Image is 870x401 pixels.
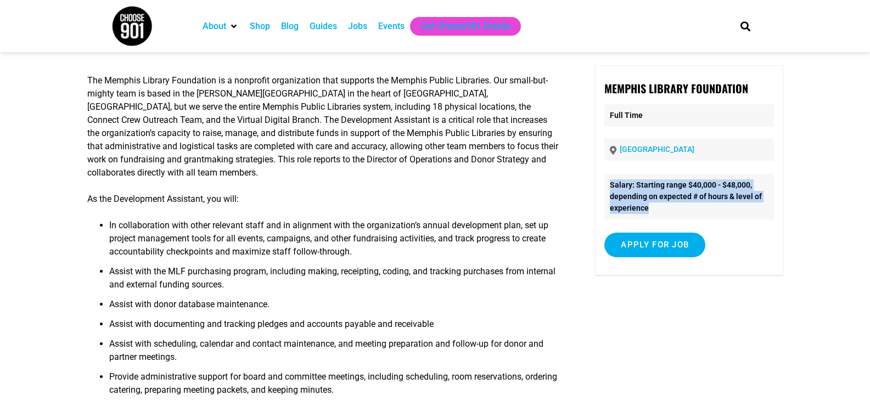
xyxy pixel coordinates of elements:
[604,80,748,97] strong: Memphis Library Foundation
[604,174,773,219] li: Salary: Starting range $40,000 - $48,000, depending on expected # of hours & level of experience
[109,219,561,265] li: In collaboration with other relevant staff and in alignment with the organization’s annual develo...
[378,20,405,33] a: Events
[281,20,299,33] a: Blog
[87,193,561,206] p: As the Development Assistant, you will:
[197,17,244,36] div: About
[348,20,367,33] a: Jobs
[109,298,561,318] li: Assist with donor database maintenance.
[197,17,722,36] nav: Main nav
[736,17,754,35] div: Search
[87,74,561,179] p: The Memphis Library Foundation is a nonprofit organization that supports the Memphis Public Libra...
[604,233,705,257] input: Apply for job
[421,20,510,33] a: Get Choose901 Emails
[310,20,337,33] a: Guides
[604,104,773,127] p: Full Time
[109,318,561,337] li: Assist with documenting and tracking pledges and accounts payable and receivable
[203,20,226,33] a: About
[109,265,561,298] li: Assist with the MLF purchasing program, including making, receipting, coding, and tracking purcha...
[109,337,561,370] li: Assist with scheduling, calendar and contact maintenance, and meeting preparation and follow-up f...
[620,145,694,154] a: [GEOGRAPHIC_DATA]
[250,20,270,33] a: Shop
